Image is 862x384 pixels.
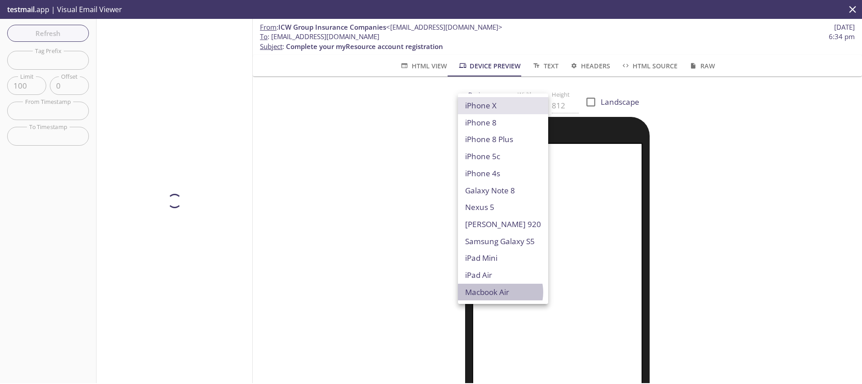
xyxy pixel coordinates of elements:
li: Galaxy Note 8 [458,182,548,199]
li: Macbook Air [458,284,548,301]
li: iPhone X [458,97,548,114]
li: [PERSON_NAME] 920 [458,216,548,233]
li: iPhone 5c [458,148,548,165]
li: iPad Mini [458,250,548,267]
li: iPad Air [458,267,548,284]
li: iPhone 8 Plus [458,131,548,148]
li: iPhone 4s [458,165,548,182]
li: iPhone 8 [458,114,548,131]
li: Samsung Galaxy S5 [458,233,548,250]
li: Nexus 5 [458,199,548,216]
